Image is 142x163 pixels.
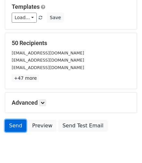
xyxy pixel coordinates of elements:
a: Send [5,120,26,132]
button: Save [47,13,64,23]
small: [EMAIL_ADDRESS][DOMAIN_NAME] [12,58,84,63]
iframe: Chat Widget [110,132,142,163]
a: +47 more [12,74,39,82]
a: Load... [12,13,37,23]
h5: Advanced [12,99,130,106]
small: [EMAIL_ADDRESS][DOMAIN_NAME] [12,65,84,70]
a: Preview [28,120,57,132]
a: Templates [12,3,40,10]
h5: 50 Recipients [12,40,130,47]
a: Send Test Email [58,120,108,132]
small: [EMAIL_ADDRESS][DOMAIN_NAME] [12,51,84,55]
